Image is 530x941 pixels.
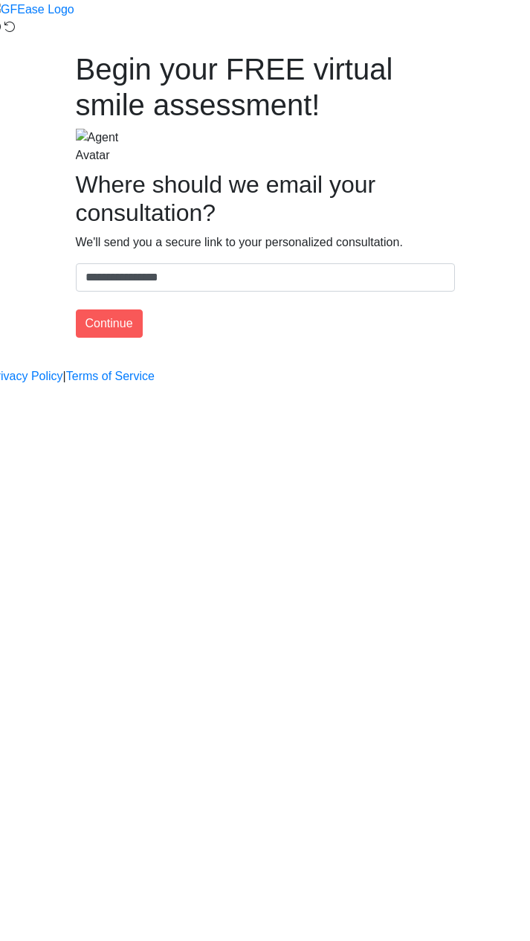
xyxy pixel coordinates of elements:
[76,51,455,123] h1: Begin your FREE virtual smile assessment!
[63,367,66,385] a: |
[76,234,455,251] p: We'll send you a secure link to your personalized consultation.
[76,129,120,164] img: Agent Avatar
[76,170,455,228] h2: Where should we email your consultation?
[76,309,143,338] button: Continue
[66,367,155,385] a: Terms of Service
